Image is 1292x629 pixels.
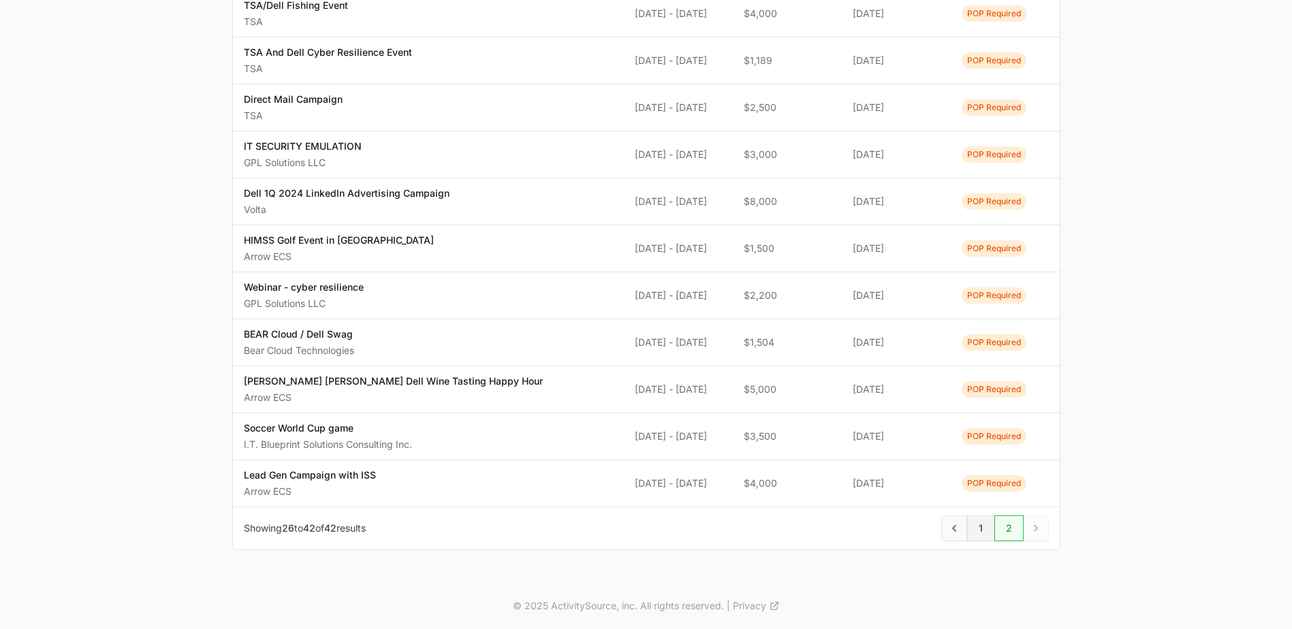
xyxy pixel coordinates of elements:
[244,187,450,200] p: Dell 1Q 2024 LinkedIn Advertising Campaign
[962,193,1026,210] span: Activity Status
[744,383,831,396] span: $5,000
[244,374,543,388] p: [PERSON_NAME] [PERSON_NAME] Dell Wine Tasting Happy Hour
[635,101,722,114] span: [DATE] - [DATE]
[853,195,940,208] span: [DATE]
[244,391,543,404] p: Arrow ECS
[962,381,1026,398] span: Activity Status
[282,522,294,534] span: 26
[244,468,376,482] p: Lead Gen Campaign with ISS
[941,515,967,541] span: Previous
[967,515,994,541] span: 1
[635,54,722,67] span: [DATE] - [DATE]
[733,599,780,613] a: Privacy
[244,156,362,170] p: GPL Solutions LLC
[244,297,364,310] p: GPL Solutions LLC
[244,140,362,153] p: IT SECURITY EMULATION
[244,109,343,123] p: TSA
[244,93,343,106] p: Direct Mail Campaign
[744,101,831,114] span: $2,500
[853,336,940,349] span: [DATE]
[244,250,434,263] p: Arrow ECS
[635,430,722,443] span: [DATE] - [DATE]
[244,280,364,294] p: Webinar - cyber resilience
[635,336,722,349] span: [DATE] - [DATE]
[962,99,1026,116] span: Activity Status
[635,7,722,20] span: [DATE] - [DATE]
[635,242,722,255] span: [DATE] - [DATE]
[853,430,940,443] span: [DATE]
[994,515,1024,541] span: 2
[244,233,434,247] p: HIMSS Golf Event in [GEOGRAPHIC_DATA]
[744,242,831,255] span: $1,500
[853,242,940,255] span: [DATE]
[853,383,940,396] span: [DATE]
[635,148,722,161] span: [DATE] - [DATE]
[244,62,412,76] p: TSA
[744,54,831,67] span: $1,189
[853,7,940,20] span: [DATE]
[244,46,412,59] p: TSA And Dell Cyber Resilience Event
[744,289,831,302] span: $2,200
[244,438,412,451] p: I.T. Blueprint Solutions Consulting Inc.
[853,477,940,490] span: [DATE]
[244,15,348,29] p: TSA
[244,521,366,535] p: Showing to of results
[962,240,1026,257] span: Activity Status
[962,428,1026,445] span: Activity Status
[853,148,940,161] span: [DATE]
[303,522,315,534] span: 42
[635,195,722,208] span: [DATE] - [DATE]
[744,148,831,161] span: $3,000
[962,475,1026,491] span: Activity Status
[744,7,831,20] span: $4,000
[727,599,730,613] span: |
[744,336,831,349] span: $1,504
[962,287,1026,304] span: Activity Status
[635,383,722,396] span: [DATE] - [DATE]
[244,327,354,341] p: BEAR Cloud / Dell Swag
[244,485,376,498] p: Arrow ECS
[853,54,940,67] span: [DATE]
[513,599,724,613] p: © 2025 ActivitySource, inc. All rights reserved.
[324,522,336,534] span: 42
[744,430,831,443] span: $3,500
[962,146,1026,163] span: Activity Status
[244,344,354,357] p: Bear Cloud Technologies
[244,421,412,435] p: Soccer World Cup game
[853,101,940,114] span: [DATE]
[962,52,1026,69] span: Activity Status
[635,477,722,490] span: [DATE] - [DATE]
[744,195,831,208] span: $8,000
[635,289,722,302] span: [DATE] - [DATE]
[962,5,1026,22] span: Activity Status
[744,477,831,490] span: $4,000
[244,203,450,216] p: Volta
[962,334,1026,351] span: Activity Status
[853,289,940,302] span: [DATE]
